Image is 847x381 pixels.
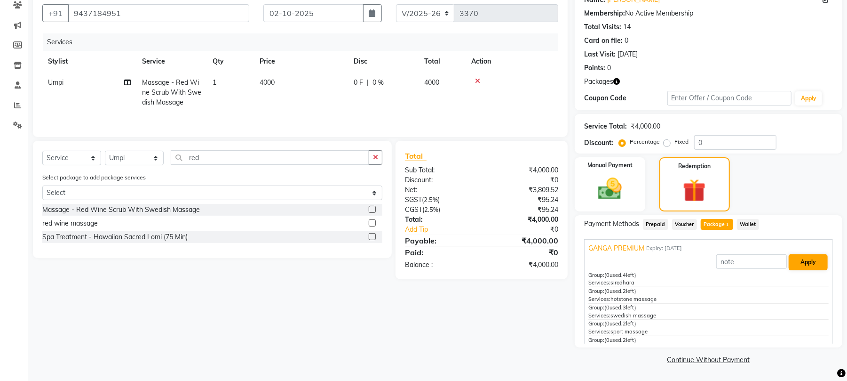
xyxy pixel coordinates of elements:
span: (0 [604,272,610,278]
div: ₹4,000.00 [631,122,660,131]
span: 4000 [260,78,275,87]
span: 0 F [354,78,363,88]
span: Payment Methods [584,219,639,229]
th: Qty [207,51,254,72]
span: Package [701,219,733,230]
div: Sub Total: [398,165,482,175]
span: used, left) [604,320,636,327]
span: (0 [604,288,610,294]
button: Apply [795,91,822,105]
span: CGST [405,205,422,214]
span: 2 [623,320,626,327]
span: Umpi [48,78,63,87]
div: [DATE] [617,49,638,59]
span: Wallet [737,219,759,230]
div: ₹3,809.52 [482,185,565,195]
span: 1 [725,222,730,228]
span: Expiry: [DATE] [646,244,682,252]
span: 2.5% [424,206,438,213]
span: Services: [588,279,610,286]
span: 4000 [424,78,439,87]
div: Paid: [398,247,482,258]
div: 0 [625,36,628,46]
div: Discount: [398,175,482,185]
span: Voucher [672,219,697,230]
img: _cash.svg [591,175,629,203]
span: 1 [213,78,216,87]
span: 3 [623,304,626,311]
span: Services: [588,328,610,335]
div: ( ) [398,205,482,215]
div: ₹0 [482,175,565,185]
div: ( ) [398,195,482,205]
span: 2 [623,337,626,343]
th: Stylist [42,51,136,72]
label: Fixed [674,138,689,146]
span: Total [405,151,427,161]
div: Massage - Red Wine Scrub With Swedish Massage [42,205,200,215]
button: Apply [789,254,828,270]
a: Continue Without Payment [577,355,840,365]
div: Points: [584,63,605,73]
button: +91 [42,4,69,22]
div: ₹0 [496,225,565,235]
th: Price [254,51,348,72]
div: Card on file: [584,36,623,46]
span: used, left) [604,272,636,278]
div: Coupon Code [584,93,667,103]
input: Enter Offer / Coupon Code [667,91,792,105]
span: Massage - Red Wine Scrub With Swedish Massage [142,78,201,106]
div: red wine massage [42,219,98,228]
span: swedish massage [610,312,656,319]
div: 14 [623,22,631,32]
input: note [716,254,787,269]
div: 0 [607,63,611,73]
div: No Active Membership [584,8,833,18]
span: Group: [588,304,604,311]
span: used, left) [604,337,636,343]
div: Total Visits: [584,22,621,32]
div: ₹4,000.00 [482,235,565,246]
span: Group: [588,320,604,327]
span: 2 [623,288,626,294]
div: Total: [398,215,482,225]
div: ₹4,000.00 [482,215,565,225]
div: Service Total: [584,122,627,131]
div: Membership: [584,8,625,18]
th: Action [466,51,558,72]
span: (0 [604,337,610,343]
div: ₹4,000.00 [482,260,565,270]
div: Spa Treatment - Hawaiian Sacred Lomi (75 Min) [42,232,188,242]
div: ₹95.24 [482,205,565,215]
span: (0 [604,304,610,311]
th: Total [419,51,466,72]
span: Services: [588,296,610,302]
div: ₹95.24 [482,195,565,205]
span: sport massage [610,328,648,335]
span: 0 % [372,78,384,88]
span: used, left) [604,288,636,294]
span: GANGA PREMIUM [588,243,644,253]
span: Prepaid [643,219,668,230]
th: Service [136,51,207,72]
div: Services [43,33,565,51]
span: 4 [623,272,626,278]
div: Net: [398,185,482,195]
span: Group: [588,272,604,278]
input: Search or Scan [171,150,369,165]
label: Redemption [678,162,711,170]
div: Last Visit: [584,49,616,59]
span: hotstone massage [610,296,657,302]
div: Balance : [398,260,482,270]
span: 2.5% [424,196,438,203]
span: (0 [604,320,610,327]
span: SGST [405,195,422,204]
div: ₹4,000.00 [482,165,565,175]
a: Add Tip [398,225,496,235]
label: Select package to add package services [42,173,146,182]
div: Discount: [584,138,613,148]
span: Group: [588,337,604,343]
label: Percentage [630,138,660,146]
label: Manual Payment [587,161,633,170]
span: Services: [588,312,610,319]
